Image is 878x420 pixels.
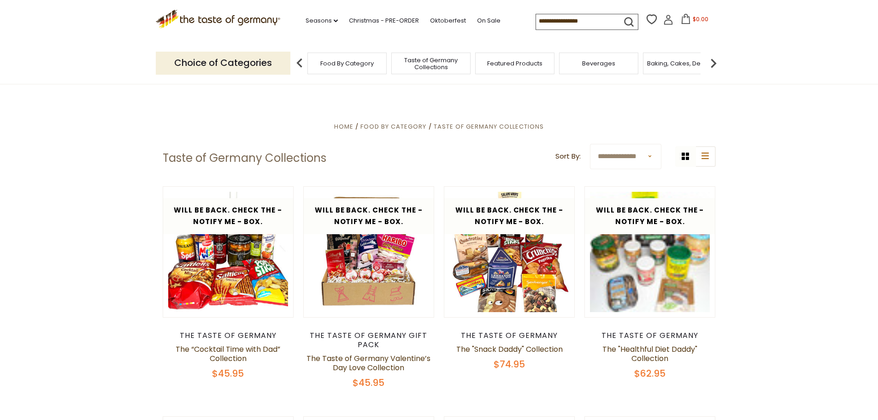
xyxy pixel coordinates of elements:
[444,331,575,340] div: The Taste of Germany
[163,187,294,317] img: The “Cocktail Time with Dad” Collection
[320,60,374,67] a: Food By Category
[163,331,294,340] div: The Taste of Germany
[494,358,525,371] span: $74.95
[394,57,468,71] a: Taste of Germany Collections
[360,122,426,131] a: Food By Category
[163,151,326,165] h1: Taste of Germany Collections
[334,122,354,131] a: Home
[306,353,430,373] a: The Taste of Germany Valentine’s Day Love Collection
[704,54,723,72] img: next arrow
[212,367,244,380] span: $45.95
[602,344,697,364] a: The "Healthful Diet Daddy" Collection
[675,14,714,28] button: $0.00
[353,376,384,389] span: $45.95
[430,16,466,26] a: Oktoberfest
[585,187,715,317] img: The "Healthful Diet Daddy" Collection
[304,187,434,317] img: The Taste of Germany Valentine’s Day Love Collection
[434,122,544,131] a: Taste of Germany Collections
[176,344,280,364] a: The “Cocktail Time with Dad” Collection
[647,60,719,67] a: Baking, Cakes, Desserts
[290,54,309,72] img: previous arrow
[693,15,708,23] span: $0.00
[487,60,542,67] a: Featured Products
[303,331,435,349] div: The Taste of Germany Gift Pack
[456,344,563,355] a: The "Snack Daddy" Collection
[634,367,666,380] span: $62.95
[306,16,338,26] a: Seasons
[477,16,501,26] a: On Sale
[555,151,581,162] label: Sort By:
[349,16,419,26] a: Christmas - PRE-ORDER
[444,187,575,317] img: The "Snack Daddy" Collection
[584,331,716,340] div: The Taste of Germany
[582,60,615,67] a: Beverages
[156,52,290,74] p: Choice of Categories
